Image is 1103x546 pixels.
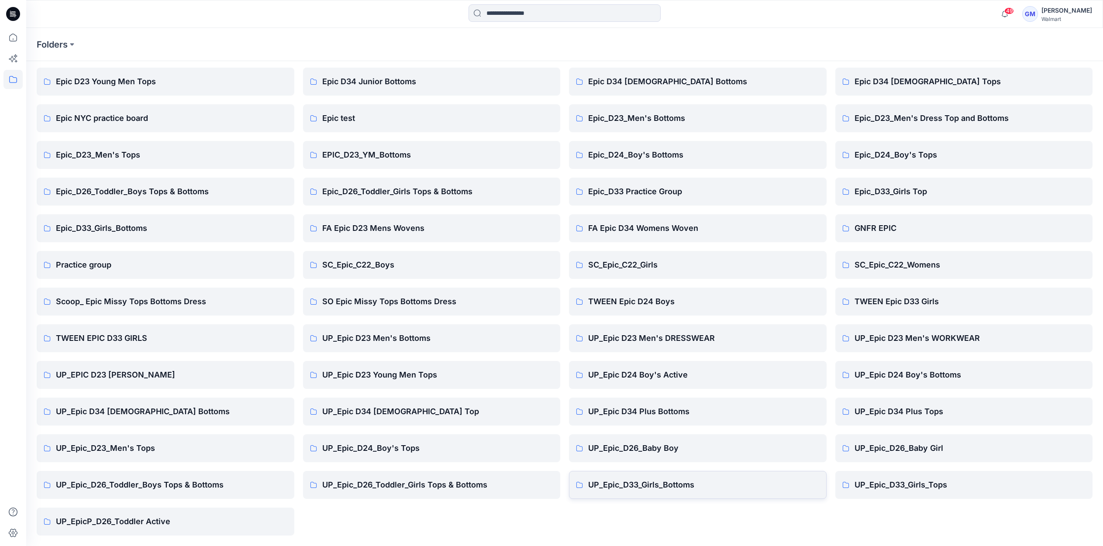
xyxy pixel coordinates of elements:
p: SC_Epic_C22_Boys [322,259,554,271]
p: Epic D34 [DEMOGRAPHIC_DATA] Tops [855,76,1086,88]
p: UP_Epic_D26_Baby Girl [855,442,1086,454]
p: UP_Epic D34 Plus Tops [855,405,1086,418]
a: Epic NYC practice board [37,104,294,132]
a: Epic_D23_Men's Bottoms [569,104,827,132]
a: UP_Epic_D33_Girls_Bottoms [569,471,827,499]
p: Epic_D33_Girls_Bottoms [56,222,287,234]
p: FA Epic D23 Mens Wovens [322,222,554,234]
p: Epic test [322,112,554,124]
p: UP_Epic D23 Young Men Tops [322,369,554,381]
a: Folders [37,38,68,51]
a: UP_Epic D34 Plus Tops [835,398,1093,426]
a: UP_Epic D24 Boy's Active [569,361,827,389]
a: Scoop_ Epic Missy Tops Bottoms Dress [37,288,294,316]
p: Epic_D26_Toddler_Boys Tops & Bottoms [56,185,287,198]
a: Epic_D26_Toddler_Girls Tops & Bottoms [303,178,561,206]
a: Epic_D24_Boy's Bottoms [569,141,827,169]
a: SC_Epic_C22_Girls [569,251,827,279]
p: Epic_D26_Toddler_Girls Tops & Bottoms [322,185,554,198]
a: EPIC_D23_YM_Bottoms [303,141,561,169]
a: Epic D34 [DEMOGRAPHIC_DATA] Bottoms [569,68,827,96]
a: UP_Epic D34 [DEMOGRAPHIC_DATA] Top [303,398,561,426]
a: UP_Epic_D26_Baby Girl [835,434,1093,462]
p: UP_Epic D34 Plus Bottoms [588,405,820,418]
a: FA Epic D23 Mens Wovens [303,214,561,242]
p: Practice group [56,259,287,271]
a: UP_Epic_D26_Baby Boy [569,434,827,462]
a: Epic_D33_Girls_Bottoms [37,214,294,242]
a: TWEEN Epic D24 Boys [569,288,827,316]
a: UP_Epic D23 Men's WORKWEAR [835,324,1093,352]
a: SC_Epic_C22_Boys [303,251,561,279]
p: Epic D34 [DEMOGRAPHIC_DATA] Bottoms [588,76,820,88]
a: Epic test [303,104,561,132]
p: EPIC_D23_YM_Bottoms [322,149,554,161]
p: Epic D23 Young Men Tops [56,76,287,88]
a: Epic D23 Young Men Tops [37,68,294,96]
a: Practice group [37,251,294,279]
a: TWEEN Epic D33 Girls [835,288,1093,316]
a: Epic D34 [DEMOGRAPHIC_DATA] Tops [835,68,1093,96]
p: Scoop_ Epic Missy Tops Bottoms Dress [56,295,287,308]
a: Epic_D23_Men's Dress Top and Bottoms [835,104,1093,132]
a: UP_Epic D34 [DEMOGRAPHIC_DATA] Bottoms [37,398,294,426]
p: UP_Epic_D26_Toddler_Girls Tops & Bottoms [322,479,554,491]
p: Epic_D23_Men's Tops [56,149,287,161]
p: UP_Epic_D26_Baby Boy [588,442,820,454]
p: UP_Epic D23 Men's WORKWEAR [855,332,1086,344]
span: 49 [1004,7,1014,14]
p: UP_Epic D24 Boy's Active [588,369,820,381]
a: Epic D34 Junior Bottoms [303,68,561,96]
p: SO Epic Missy Tops Bottoms Dress [322,295,554,308]
div: Walmart [1041,16,1092,22]
p: UP_Epic D34 [DEMOGRAPHIC_DATA] Bottoms [56,405,287,418]
a: UP_Epic_D23_Men's Tops [37,434,294,462]
p: Epic_D33_Girls Top [855,185,1086,198]
a: UP_EPIC D23 [PERSON_NAME] [37,361,294,389]
a: UP_EpicP_D26_Toddler Active [37,508,294,536]
p: UP_EPIC D23 [PERSON_NAME] [56,369,287,381]
p: FA Epic D34 Womens Woven [588,222,820,234]
p: UP_Epic_D33_Girls_Tops [855,479,1086,491]
p: UP_Epic D24 Boy's Bottoms [855,369,1086,381]
a: Epic_D23_Men's Tops [37,141,294,169]
p: UP_Epic_D26_Toddler_Boys Tops & Bottoms [56,479,287,491]
a: TWEEN EPIC D33 GIRLS [37,324,294,352]
a: UP_Epic D23 Men's Bottoms [303,324,561,352]
a: Epic_D26_Toddler_Boys Tops & Bottoms [37,178,294,206]
p: Epic NYC practice board [56,112,287,124]
a: GNFR EPIC [835,214,1093,242]
p: UP_Epic_D33_Girls_Bottoms [588,479,820,491]
a: SC_Epic_C22_Womens [835,251,1093,279]
p: Epic_D23_Men's Dress Top and Bottoms [855,112,1086,124]
a: UP_Epic_D33_Girls_Tops [835,471,1093,499]
p: Epic D34 Junior Bottoms [322,76,554,88]
p: Epic_D23_Men's Bottoms [588,112,820,124]
p: Epic_D24_Boy's Bottoms [588,149,820,161]
a: UP_Epic_D24_Boy's Tops [303,434,561,462]
p: GNFR EPIC [855,222,1086,234]
div: GM [1022,6,1038,22]
a: UP_Epic_D26_Toddler_Boys Tops & Bottoms [37,471,294,499]
p: SC_Epic_C22_Womens [855,259,1086,271]
p: UP_Epic D23 Men's DRESSWEAR [588,332,820,344]
p: UP_EpicP_D26_Toddler Active [56,515,287,528]
p: Epic_D33 Practice Group [588,185,820,198]
a: UP_Epic_D26_Toddler_Girls Tops & Bottoms [303,471,561,499]
p: UP_Epic_D23_Men's Tops [56,442,287,454]
a: UP_Epic D34 Plus Bottoms [569,398,827,426]
a: UP_Epic D23 Young Men Tops [303,361,561,389]
div: [PERSON_NAME] [1041,5,1092,16]
a: SO Epic Missy Tops Bottoms Dress [303,288,561,316]
a: Epic_D33_Girls Top [835,178,1093,206]
a: UP_Epic D24 Boy's Bottoms [835,361,1093,389]
p: UP_Epic D34 [DEMOGRAPHIC_DATA] Top [322,405,554,418]
a: Epic_D33 Practice Group [569,178,827,206]
a: FA Epic D34 Womens Woven [569,214,827,242]
a: UP_Epic D23 Men's DRESSWEAR [569,324,827,352]
p: TWEEN EPIC D33 GIRLS [56,332,287,344]
p: TWEEN Epic D33 Girls [855,295,1086,308]
p: Epic_D24_Boy's Tops [855,149,1086,161]
p: UP_Epic_D24_Boy's Tops [322,442,554,454]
